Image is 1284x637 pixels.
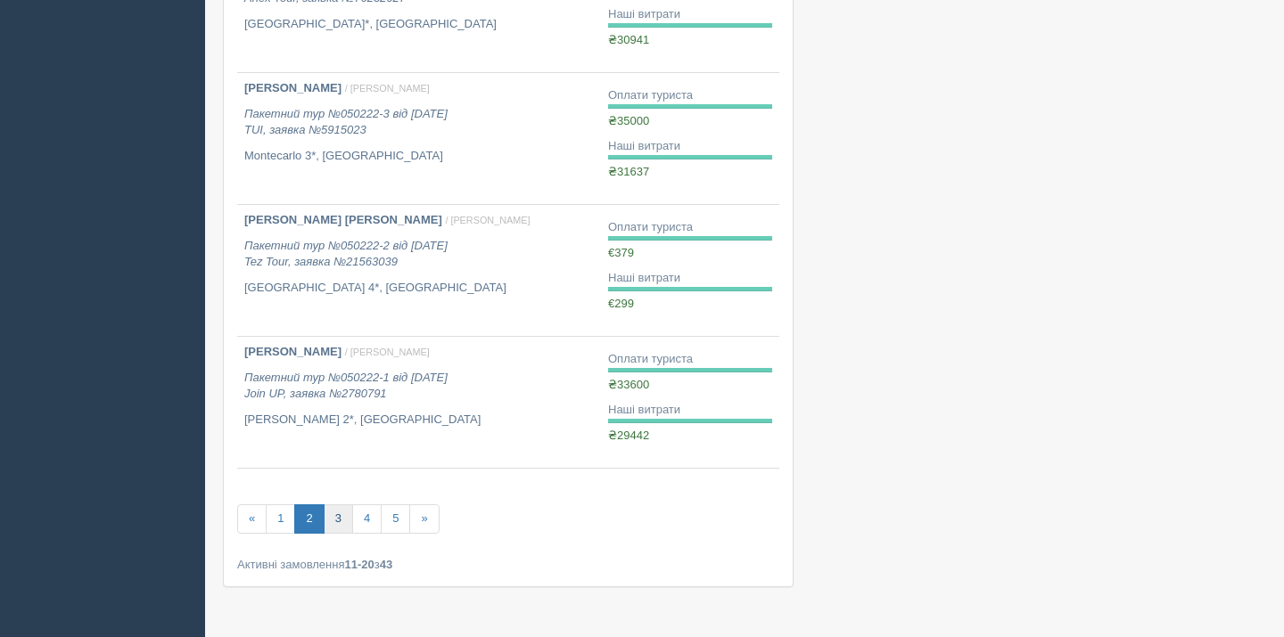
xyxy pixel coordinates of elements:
[244,371,448,401] i: Пакетний тур №050222-1 від [DATE] Join UP, заявка №2780791
[381,504,410,534] a: 5
[608,33,649,46] span: ₴30941
[244,345,342,358] b: [PERSON_NAME]
[244,16,594,33] p: [GEOGRAPHIC_DATA]*, [GEOGRAPHIC_DATA]
[445,215,530,225] span: / [PERSON_NAME]
[608,270,772,287] div: Наші витрати
[608,429,649,442] span: ₴29442
[608,351,772,368] div: Оплати туриста
[244,81,342,94] b: [PERSON_NAME]
[244,280,594,297] p: [GEOGRAPHIC_DATA] 4*, [GEOGRAPHIC_DATA]
[237,504,267,534] a: «
[608,114,649,127] span: ₴35000
[380,558,392,571] b: 43
[608,87,772,104] div: Оплати туриста
[352,504,382,534] a: 4
[608,246,634,259] span: €379
[237,337,601,468] a: [PERSON_NAME] / [PERSON_NAME] Пакетний тур №050222-1 від [DATE]Join UP, заявка №2780791 [PERSON_N...
[409,504,439,534] a: »
[237,73,601,204] a: [PERSON_NAME] / [PERSON_NAME] Пакетний тур №050222-3 від [DATE]TUI, заявка №5915023 Montecarlo 3*...
[244,412,594,429] p: [PERSON_NAME] 2*, [GEOGRAPHIC_DATA]
[608,297,634,310] span: €299
[345,83,430,94] span: / [PERSON_NAME]
[608,165,649,178] span: ₴31637
[345,558,374,571] b: 11-20
[244,239,448,269] i: Пакетний тур №050222-2 від [DATE] Tez Tour, заявка №21563039
[324,504,353,534] a: 3
[244,213,442,226] b: [PERSON_NAME] [PERSON_NAME]
[294,504,324,534] a: 2
[237,556,779,573] div: Активні замовлення з
[608,378,649,391] span: ₴33600
[237,205,601,336] a: [PERSON_NAME] [PERSON_NAME] / [PERSON_NAME] Пакетний тур №050222-2 від [DATE]Tez Tour, заявка №21...
[244,148,594,165] p: Montecarlo 3*, [GEOGRAPHIC_DATA]
[266,504,295,534] a: 1
[608,6,772,23] div: Наші витрати
[244,107,448,137] i: Пакетний тур №050222-3 від [DATE] TUI, заявка №5915023
[608,402,772,419] div: Наші витрати
[608,138,772,155] div: Наші витрати
[345,347,430,357] span: / [PERSON_NAME]
[608,219,772,236] div: Оплати туриста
